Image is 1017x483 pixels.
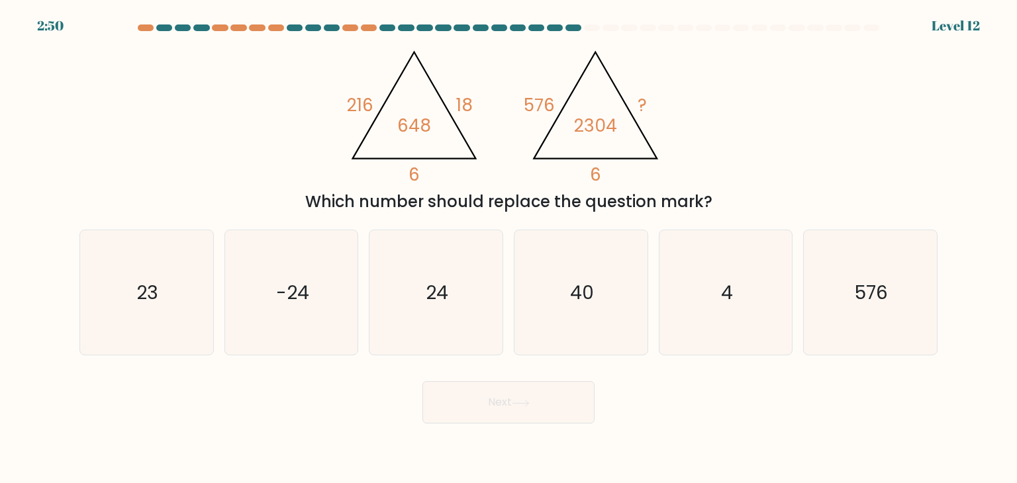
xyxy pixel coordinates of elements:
text: 23 [137,279,159,306]
tspan: 648 [397,113,431,138]
text: -24 [276,279,309,306]
text: 576 [855,279,888,306]
tspan: 18 [456,93,473,117]
tspan: 216 [347,93,373,117]
text: 40 [570,279,594,306]
tspan: 576 [524,93,555,117]
text: 4 [721,279,733,306]
tspan: 2304 [574,113,617,138]
div: 2:50 [37,16,64,36]
text: 24 [426,279,449,306]
div: Level 12 [932,16,980,36]
tspan: ? [638,93,647,117]
button: Next [422,381,595,423]
tspan: 6 [590,162,601,187]
div: Which number should replace the question mark? [87,190,930,214]
tspan: 6 [409,162,420,187]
